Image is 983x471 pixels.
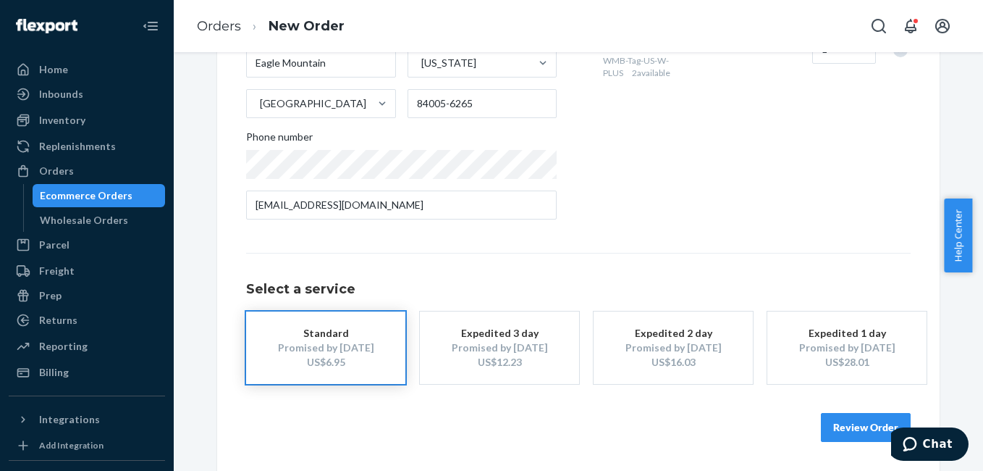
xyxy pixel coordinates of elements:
a: Replenishments [9,135,165,158]
input: [US_STATE] [420,56,421,70]
div: Expedited 3 day [442,326,557,341]
button: Help Center [944,199,972,272]
a: Returns [9,309,165,332]
button: Open notifications [896,12,925,41]
button: Open account menu [928,12,957,41]
a: Billing [9,361,165,384]
input: [GEOGRAPHIC_DATA] [258,96,260,111]
div: US$16.03 [615,355,731,370]
div: Home [39,62,68,77]
a: Inventory [9,109,165,132]
div: Expedited 2 day [615,326,731,341]
button: Close Navigation [136,12,165,41]
input: ZIP Code [408,89,557,118]
a: Orders [9,159,165,183]
div: Billing [39,365,69,380]
div: Freight [39,264,75,278]
button: Expedited 3 dayPromised by [DATE]US$12.23 [420,312,579,384]
button: Open Search Box [864,12,893,41]
div: Wholesale Orders [40,213,128,228]
a: Prep [9,284,165,307]
span: Phone number [246,130,313,150]
div: US$6.95 [268,355,384,370]
div: Orders [39,164,74,178]
div: Prep [39,288,62,303]
div: US$12.23 [442,355,557,370]
a: Freight [9,259,165,283]
a: Inbounds [9,83,165,106]
div: Ecommerce Orders [40,188,132,203]
div: Promised by [DATE] [615,341,731,355]
a: Add Integration [9,437,165,454]
a: Orders [197,18,241,34]
div: Add Integration [39,439,104,451]
button: Expedited 1 dayPromised by [DATE]US$28.01 [767,312,927,384]
ol: breadcrumbs [185,5,356,48]
div: Replenishments [39,139,116,154]
div: Inbounds [39,87,83,101]
span: 2 available [632,67,670,78]
a: Home [9,58,165,81]
div: Integrations [39,412,100,427]
div: Promised by [DATE] [442,341,557,355]
iframe: Opens a widget where you can chat to one of our agents [891,428,969,464]
div: Parcel [39,238,69,252]
button: StandardPromised by [DATE]US$6.95 [246,312,405,384]
div: Expedited 1 day [789,326,905,341]
div: Standard [268,326,384,341]
a: New Order [269,18,345,34]
div: US$28.01 [789,355,905,370]
div: [GEOGRAPHIC_DATA] [260,96,366,111]
img: Flexport logo [16,19,77,33]
button: Integrations [9,408,165,431]
input: Email (Only Required for International) [246,191,557,220]
a: Reporting [9,335,165,358]
div: Returns [39,313,77,328]
a: Parcel [9,233,165,257]
span: WMB-Tag-US-W-PLUS [603,55,669,78]
a: Ecommerce Orders [33,184,166,207]
button: Review Order [821,413,911,442]
div: Reporting [39,339,88,354]
a: Wholesale Orders [33,209,166,232]
div: Promised by [DATE] [268,341,384,355]
input: City [246,49,396,78]
div: Inventory [39,113,85,128]
div: [US_STATE] [421,56,476,70]
button: Expedited 2 dayPromised by [DATE]US$16.03 [594,312,753,384]
h1: Select a service [246,283,911,297]
div: Promised by [DATE] [789,341,905,355]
